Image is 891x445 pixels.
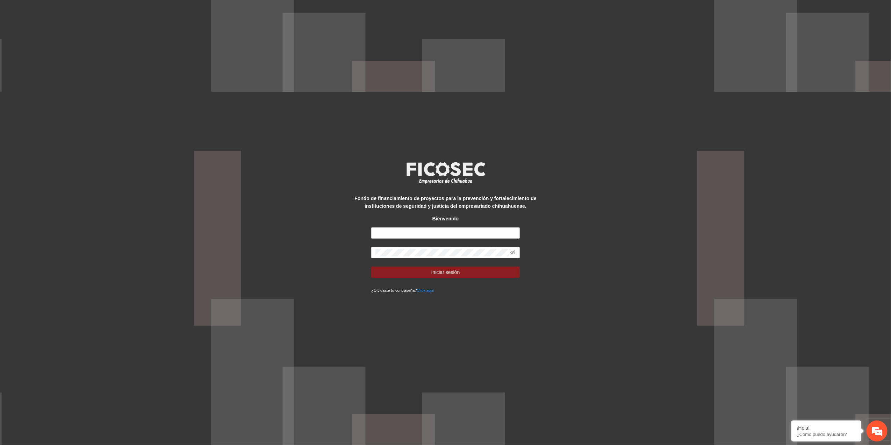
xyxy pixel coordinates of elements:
strong: Bienvenido [432,216,459,221]
img: logo [402,160,489,186]
strong: Fondo de financiamiento de proyectos para la prevención y fortalecimiento de instituciones de seg... [354,196,536,209]
button: Iniciar sesión [371,267,520,278]
small: ¿Olvidaste tu contraseña? [371,288,434,292]
p: ¿Cómo puedo ayudarte? [797,432,856,437]
div: ¡Hola! [797,425,856,431]
span: eye-invisible [510,250,515,255]
a: Click aqui [417,288,434,292]
span: Iniciar sesión [431,268,460,276]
